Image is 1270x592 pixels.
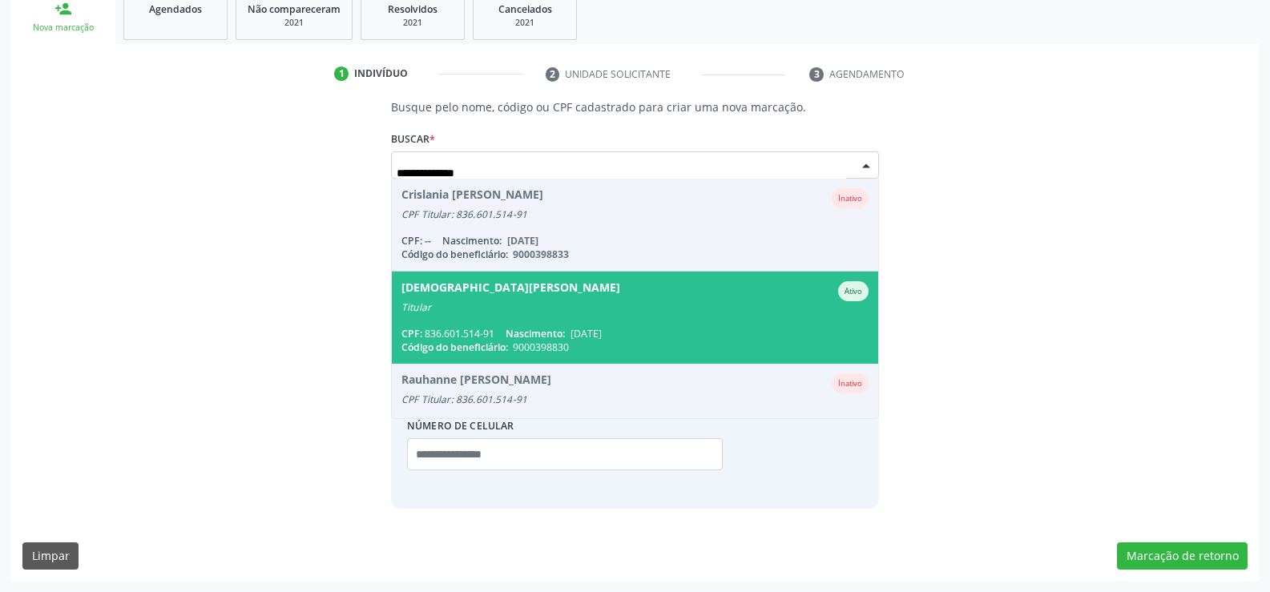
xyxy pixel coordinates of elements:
[22,22,104,34] div: Nova marcação
[391,99,879,115] p: Busque pelo nome, código ou CPF cadastrado para criar uma nova marcação.
[506,327,565,340] span: Nascimento:
[22,542,79,570] button: Limpar
[248,17,341,29] div: 2021
[248,2,341,16] span: Não compareceram
[388,2,437,16] span: Resolvidos
[149,2,202,16] span: Agendados
[401,281,620,301] div: [DEMOGRAPHIC_DATA][PERSON_NAME]
[1117,542,1248,570] button: Marcação de retorno
[401,327,869,340] div: 836.601.514-91
[373,17,453,29] div: 2021
[485,17,565,29] div: 2021
[407,413,514,438] label: Número de celular
[513,340,569,354] span: 9000398830
[391,127,435,151] label: Buscar
[354,66,408,81] div: Indivíduo
[498,2,552,16] span: Cancelados
[401,340,508,354] span: Código do beneficiário:
[401,327,422,340] span: CPF:
[570,327,602,340] span: [DATE]
[334,66,349,81] div: 1
[845,286,862,296] small: Ativo
[401,301,869,314] div: Titular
